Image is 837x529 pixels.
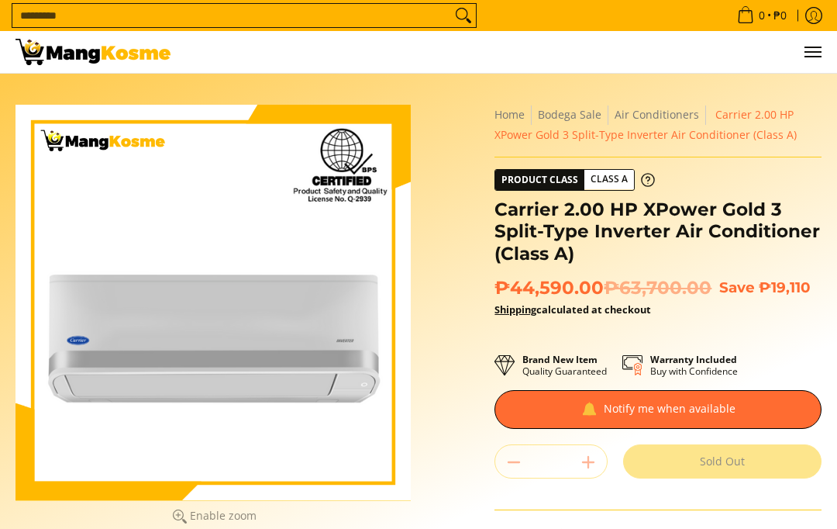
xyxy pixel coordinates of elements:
strong: calculated at checkout [494,303,651,316]
span: 0 [756,10,767,21]
span: Product Class [495,170,584,190]
span: Class A [584,170,634,189]
strong: Warranty Included [650,353,737,366]
a: Product Class Class A [494,169,655,191]
img: Carrier 2 HP XPower Gold 3 Split-Type Aircon l Mang Kosme [15,39,170,65]
button: Search [451,4,476,27]
p: Buy with Confidence [650,354,738,377]
span: Enable zoom [190,510,257,522]
del: ₱63,700.00 [604,277,711,299]
a: Home [494,107,525,122]
nav: Main Menu [186,31,821,73]
strong: Brand New Item [522,353,598,366]
h1: Carrier 2.00 HP XPower Gold 3 Split-Type Inverter Air Conditioner (Class A) [494,199,821,265]
ul: Customer Navigation [186,31,821,73]
a: Air Conditioners [615,107,699,122]
a: Bodega Sale [538,107,601,122]
span: Carrier 2.00 HP XPower Gold 3 Split-Type Inverter Air Conditioner (Class A) [494,107,797,142]
span: ₱19,110 [759,278,811,296]
nav: Breadcrumbs [494,105,821,145]
p: Quality Guaranteed [522,354,607,377]
button: Menu [803,31,821,73]
span: • [732,7,791,24]
span: ₱0 [771,10,789,21]
span: ₱44,590.00 [494,277,711,299]
a: Shipping [494,303,536,316]
span: Save [719,278,755,296]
